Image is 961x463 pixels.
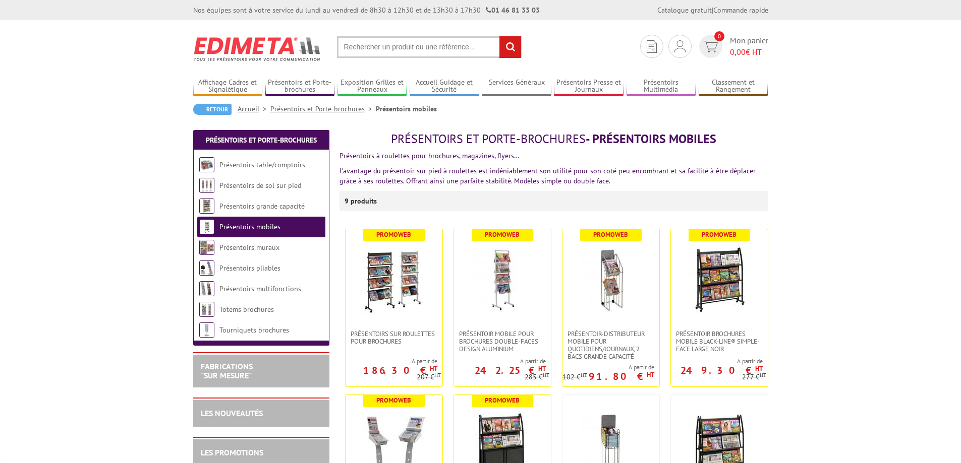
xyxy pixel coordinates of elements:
a: Présentoirs et Porte-brochures [265,78,335,95]
img: Présentoir-distributeur mobile pour quotidiens/journaux, 2 bacs grande capacité [576,244,646,315]
span: 0 [714,31,724,41]
a: Accueil Guidage et Sécurité [410,78,479,95]
span: A partir de [346,357,437,365]
img: Présentoir Brochures mobile Black-Line® simple-face large noir [684,244,755,315]
a: Présentoirs pliables [219,263,280,273]
a: Présentoirs multifonctions [219,284,301,293]
a: Catalogue gratuit [657,6,712,15]
a: Présentoir-distributeur mobile pour quotidiens/journaux, 2 bacs grande capacité [562,330,659,360]
a: Exposition Grilles et Panneaux [337,78,407,95]
p: 102 € [562,373,587,381]
a: Classement et Rangement [699,78,768,95]
p: 277 € [742,373,766,381]
input: rechercher [499,36,521,58]
a: Présentoirs et Porte-brochures [206,136,317,145]
a: Retour [193,104,232,115]
p: L’avantage du présentoir sur pied à roulettes est indéniablement son utilité pour son coté peu en... [340,166,768,186]
sup: HT [430,364,437,373]
a: Présentoirs Multimédia [627,78,696,95]
span: Présentoir mobile pour brochures double-faces Design aluminium [459,330,546,353]
sup: HT [581,371,587,378]
a: Services Généraux [482,78,551,95]
a: Présentoirs mobiles [219,222,280,231]
img: Présentoirs grande capacité [199,199,214,214]
img: Présentoir mobile pour brochures double-faces Design aluminium [467,244,538,315]
img: Présentoirs muraux [199,240,214,255]
a: Tourniquets brochures [219,325,289,335]
span: € HT [730,46,768,58]
div: | [657,5,768,15]
a: Commande rapide [713,6,768,15]
div: Nos équipes sont à votre service du lundi au vendredi de 8h30 à 12h30 et de 13h30 à 17h30 [193,5,540,15]
img: devis rapide [647,40,657,53]
span: Mon panier [730,35,768,58]
sup: HT [647,370,654,379]
sup: HT [538,364,546,373]
img: Totems brochures [199,302,214,317]
li: Présentoirs mobiles [376,104,437,114]
p: 242.25 € [475,367,546,373]
b: Promoweb [485,230,520,239]
sup: HT [543,371,549,378]
a: Présentoir Brochures mobile Black-Line® simple-face large noir [671,330,768,353]
a: Affichage Cadres et Signalétique [193,78,263,95]
img: Présentoirs de sol sur pied [199,178,214,193]
p: Présentoirs à roulettes pour brochures, magazines, flyers… [340,151,768,161]
b: Promoweb [702,230,737,239]
span: Présentoirs et Porte-brochures [391,131,586,147]
a: Présentoirs et Porte-brochures [270,104,376,113]
a: LES NOUVEAUTÉS [201,408,263,418]
a: Présentoirs Presse et Journaux [554,78,624,95]
h1: - Présentoirs mobiles [340,133,768,146]
a: devis rapide 0 Mon panier 0,00€ HT [697,35,768,58]
img: devis rapide [674,40,686,52]
img: Présentoirs multifonctions [199,281,214,296]
span: Présentoir-distributeur mobile pour quotidiens/journaux, 2 bacs grande capacité [568,330,654,360]
sup: HT [760,371,766,378]
b: Promoweb [376,396,411,405]
p: 9 produits [345,191,382,211]
b: Promoweb [593,230,628,239]
img: Edimeta [193,30,322,68]
sup: HT [434,371,441,378]
sup: HT [755,364,763,373]
a: LES PROMOTIONS [201,447,263,457]
a: Présentoir mobile pour brochures double-faces Design aluminium [454,330,551,353]
img: Présentoirs pliables [199,260,214,276]
input: Rechercher un produit ou une référence... [337,36,522,58]
a: Présentoirs muraux [219,243,279,252]
span: A partir de [562,363,654,371]
span: 0,00 [730,47,746,57]
a: Présentoirs table/comptoirs [219,160,305,169]
img: Présentoirs mobiles [199,219,214,234]
p: 186.30 € [363,367,437,373]
img: devis rapide [703,41,718,52]
a: Présentoirs sur roulettes pour brochures [346,330,442,345]
a: Présentoirs grande capacité [219,202,305,211]
span: Présentoir Brochures mobile Black-Line® simple-face large noir [676,330,763,353]
a: Totems brochures [219,305,274,314]
b: Promoweb [376,230,411,239]
p: 91.80 € [589,373,654,379]
p: 207 € [417,373,441,381]
p: 285 € [525,373,549,381]
span: A partir de [454,357,546,365]
a: Accueil [238,104,270,113]
img: Tourniquets brochures [199,322,214,338]
span: A partir de [671,357,763,365]
img: Présentoirs sur roulettes pour brochures [359,244,429,315]
a: Présentoirs de sol sur pied [219,181,301,190]
strong: 01 46 81 33 03 [486,6,540,15]
p: 249.30 € [681,367,763,373]
img: Présentoirs table/comptoirs [199,157,214,172]
span: Présentoirs sur roulettes pour brochures [351,330,437,345]
a: FABRICATIONS"Sur Mesure" [201,361,253,380]
b: Promoweb [485,396,520,405]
